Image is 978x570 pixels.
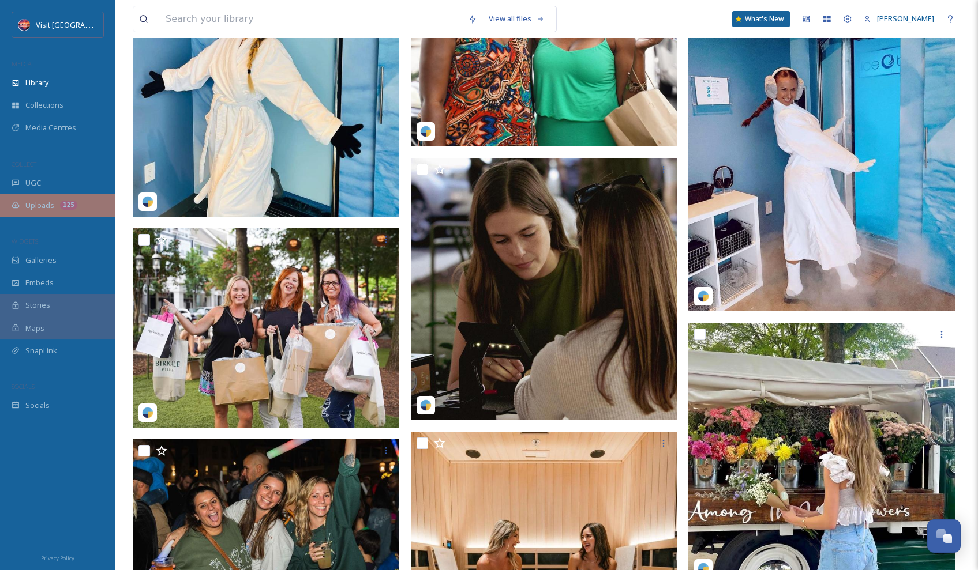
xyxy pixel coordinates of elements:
[12,59,32,68] span: MEDIA
[877,13,934,24] span: [PERSON_NAME]
[858,7,940,30] a: [PERSON_NAME]
[420,126,432,137] img: snapsea-logo.png
[25,178,41,188] span: UGC
[420,399,432,411] img: snapsea-logo.png
[483,7,550,30] a: View all files
[411,158,677,420] img: birkdalevillagenc _11162023_17902972814796154.jpg
[12,160,36,168] span: COLLECT
[25,300,50,311] span: Stories
[25,122,76,133] span: Media Centres
[142,407,153,418] img: snapsea-logo.png
[25,200,54,211] span: Uploads
[732,11,790,27] a: What's New
[41,550,74,564] a: Privacy Policy
[12,237,38,246] span: WIDGETS
[25,77,48,88] span: Library
[60,201,77,210] div: 125
[25,255,57,266] span: Galleries
[133,228,399,428] img: birkdalevillagenc _04132023_18103517596308942.jpg
[12,382,35,391] span: SOCIALS
[698,290,709,302] img: snapsea-logo.png
[25,323,44,334] span: Maps
[18,19,30,31] img: Logo%20Image.png
[36,19,182,30] span: Visit [GEOGRAPHIC_DATA][PERSON_NAME]
[25,345,57,356] span: SnapLink
[41,554,74,562] span: Privacy Policy
[160,6,462,32] input: Search your library
[25,100,63,111] span: Collections
[927,519,961,553] button: Open Chat
[25,277,54,288] span: Embeds
[142,196,153,207] img: snapsea-logo.png
[25,400,50,411] span: Socials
